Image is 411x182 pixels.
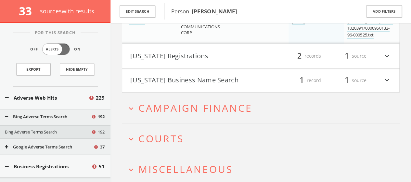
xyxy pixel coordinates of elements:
[30,30,81,36] span: For This Search
[5,129,91,135] button: Bing Adverse Terms Search
[127,103,400,113] button: expand_moreCampaign Finance
[328,75,366,86] div: source
[342,50,352,62] span: 1
[5,94,88,102] button: Adverse Web Hits
[181,18,220,35] span: ALLIN COMMUNICATIONS CORP
[74,47,81,52] span: On
[127,104,135,113] i: expand_more
[192,7,237,15] b: [PERSON_NAME]
[383,50,391,62] i: expand_more
[100,144,105,150] span: 37
[282,75,321,86] div: record
[5,163,91,170] button: Business Registrations
[130,75,261,86] button: [US_STATE] Business Name Search
[60,63,94,76] button: Hide Empty
[138,101,252,115] span: Campaign Finance
[98,114,105,120] span: 192
[282,50,321,62] div: records
[138,132,184,145] span: Courts
[342,75,352,86] span: 1
[127,135,135,144] i: expand_more
[130,50,261,62] button: [US_STATE] Registrations
[98,129,105,135] span: 192
[127,165,135,174] i: expand_more
[5,144,93,150] button: Google Adverse Terms Search
[30,47,38,52] span: Off
[171,7,237,15] span: Person
[297,75,307,86] span: 1
[5,114,91,120] button: Bing Adverse Terms Search
[127,133,400,144] button: expand_moreCourts
[40,7,95,15] span: source s with results
[120,5,155,18] button: Edit Search
[294,50,304,62] span: 2
[347,18,392,39] a: [PERSON_NAME]/data/1020391/0000950132-96-000525.txt
[16,63,51,76] a: Export
[366,5,402,18] button: Add Filters
[138,162,233,176] span: Miscellaneous
[383,75,391,86] i: expand_more
[328,50,366,62] div: source
[127,164,400,175] button: expand_moreMiscellaneous
[96,94,105,102] span: 229
[19,3,37,19] span: 33
[99,163,105,170] span: 51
